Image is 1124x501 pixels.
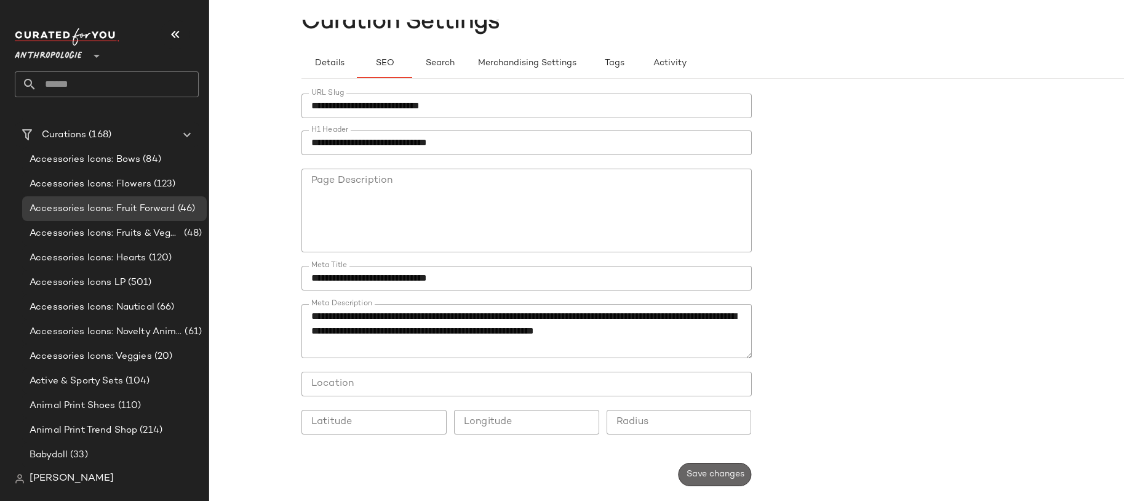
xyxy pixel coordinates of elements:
span: Accessories Icons: Flowers [30,177,151,191]
span: Accessories Icons: Nautical [30,300,154,315]
img: cfy_white_logo.C9jOOHJF.svg [15,28,119,46]
span: (61) [182,325,202,339]
span: (120) [146,251,172,265]
span: SEO [375,58,394,68]
span: Accessories Icons: Fruits & Veggies [30,226,181,241]
span: (20) [152,350,173,364]
span: Accessories Icons: Veggies [30,350,152,364]
span: Babydoll [30,448,68,462]
span: Search [425,58,455,68]
span: Details [314,58,344,68]
span: (46) [175,202,196,216]
span: Accessories Icons: Bows [30,153,140,167]
span: Accessories Icons: Fruit Forward [30,202,175,216]
span: (48) [181,226,202,241]
span: Curations [42,128,86,142]
span: Accessories Icons LP [30,276,126,290]
span: Save changes [685,470,744,479]
span: (33) [68,448,88,462]
span: Animal Print Trend Shop [30,423,137,438]
span: (123) [151,177,176,191]
span: Activity [653,58,687,68]
span: (168) [86,128,111,142]
span: Active & Sporty Sets [30,374,123,388]
img: svg%3e [15,474,25,484]
span: Accessories Icons: Novelty Animal [30,325,182,339]
span: Anthropologie [15,42,82,64]
span: (104) [123,374,150,388]
span: Tags [604,58,624,68]
span: Animal Print Shoes [30,399,116,413]
span: Curation Settings [301,10,500,34]
span: Accessories Icons: Hearts [30,251,146,265]
span: (110) [116,399,141,413]
button: Save changes [678,463,751,486]
span: Merchandising Settings [477,58,576,68]
span: (84) [140,153,161,167]
span: (501) [126,276,152,290]
span: [PERSON_NAME] [30,471,114,486]
span: (214) [137,423,162,438]
span: (66) [154,300,175,315]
